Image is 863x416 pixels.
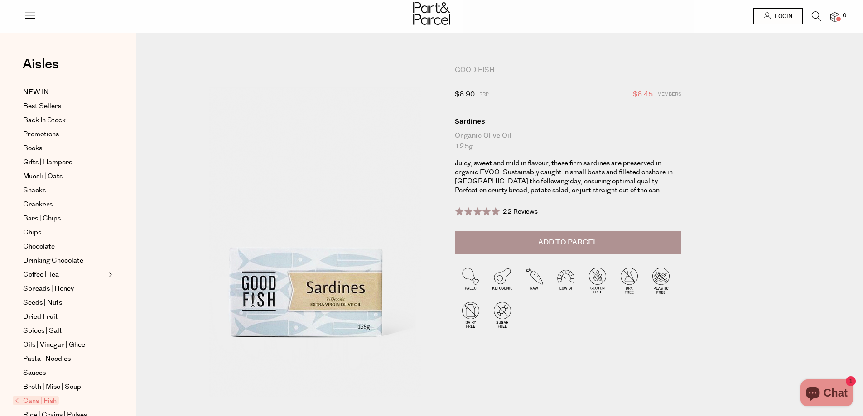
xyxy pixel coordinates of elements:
[23,157,72,168] span: Gifts | Hampers
[23,325,62,336] span: Spices | Salt
[633,89,653,100] span: $6.45
[23,129,106,140] a: Promotions
[23,199,106,210] a: Crackers
[23,199,53,210] span: Crackers
[550,264,582,296] img: P_P-ICONS-Live_Bec_V11_Low_Gi.svg
[23,87,106,98] a: NEW IN
[23,101,106,112] a: Best Sellers
[455,66,681,75] div: Good Fish
[23,227,106,238] a: Chips
[23,115,66,126] span: Back In Stock
[487,264,518,296] img: P_P-ICONS-Live_Bec_V11_Ketogenic.svg
[23,368,46,378] span: Sauces
[23,339,85,350] span: Oils | Vinegar | Ghee
[830,12,839,22] a: 0
[455,264,487,296] img: P_P-ICONS-Live_Bec_V11_Paleo.svg
[23,339,106,350] a: Oils | Vinegar | Ghee
[23,283,106,294] a: Spreads | Honey
[23,241,106,252] a: Chocolate
[23,354,71,364] span: Pasta | Noodles
[23,171,63,182] span: Muesli | Oats
[13,396,59,405] span: Cans | Fish
[23,213,106,224] a: Bars | Chips
[23,297,106,308] a: Seeds | Nuts
[23,325,106,336] a: Spices | Salt
[455,89,475,100] span: $6.90
[455,231,681,254] button: Add to Parcel
[23,101,61,112] span: Best Sellers
[23,255,83,266] span: Drinking Chocolate
[798,379,856,409] inbox-online-store-chat: Shopify online store chat
[657,89,681,100] span: Members
[23,129,59,140] span: Promotions
[518,264,550,296] img: P_P-ICONS-Live_Bec_V11_Raw.svg
[23,255,106,266] a: Drinking Chocolate
[455,130,681,152] div: Organic Olive Oil 125g
[772,13,792,20] span: Login
[455,159,681,195] p: Juicy, sweet and mild in flavour, these firm sardines are preserved in organic EVOO. Sustainably ...
[23,57,59,80] a: Aisles
[645,264,677,296] img: P_P-ICONS-Live_Bec_V11_Plastic_Free.svg
[23,368,106,378] a: Sauces
[23,311,58,322] span: Dried Fruit
[840,12,849,20] span: 0
[106,269,112,280] button: Expand/Collapse Coffee | Tea
[23,143,42,154] span: Books
[23,185,106,196] a: Snacks
[23,227,41,238] span: Chips
[23,213,61,224] span: Bars | Chips
[23,115,106,126] a: Back In Stock
[413,2,450,25] img: Part&Parcel
[613,264,645,296] img: P_P-ICONS-Live_Bec_V11_BPA_Free.svg
[455,299,487,330] img: P_P-ICONS-Live_Bec_V11_Dairy_Free.svg
[23,241,55,252] span: Chocolate
[23,297,62,308] span: Seeds | Nuts
[23,311,106,322] a: Dried Fruit
[487,299,518,330] img: P_P-ICONS-Live_Bec_V11_Sugar_Free.svg
[582,264,613,296] img: P_P-ICONS-Live_Bec_V11_Gluten_Free.svg
[23,54,59,74] span: Aisles
[23,143,106,154] a: Books
[23,171,106,182] a: Muesli | Oats
[23,269,59,280] span: Coffee | Tea
[23,87,49,98] span: NEW IN
[23,269,106,280] a: Coffee | Tea
[503,207,538,216] span: 22 Reviews
[23,283,74,294] span: Spreads | Honey
[23,382,81,392] span: Broth | Miso | Soup
[163,69,441,397] img: Sardines
[23,354,106,364] a: Pasta | Noodles
[15,396,106,406] a: Cans | Fish
[23,382,106,392] a: Broth | Miso | Soup
[753,8,803,24] a: Login
[23,185,46,196] span: Snacks
[479,89,489,100] span: RRP
[23,157,106,168] a: Gifts | Hampers
[455,117,681,126] div: Sardines
[538,237,598,248] span: Add to Parcel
